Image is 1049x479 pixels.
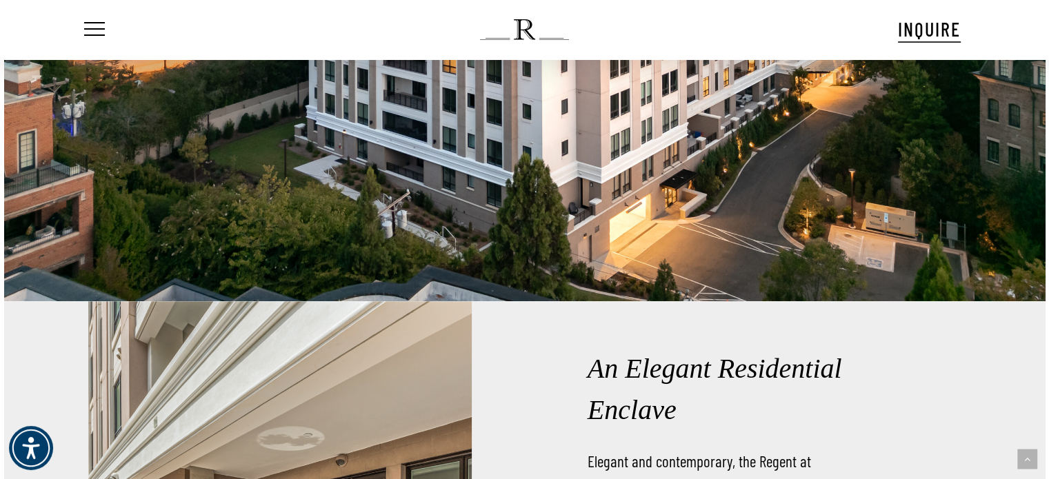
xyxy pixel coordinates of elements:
h2: An Elegant Residential Enclave [588,348,888,431]
span: INQUIRE [898,17,961,41]
div: Accessibility Menu [9,426,53,470]
img: The Regent [480,19,569,40]
a: Navigation Menu [81,23,105,37]
a: INQUIRE [898,16,961,43]
a: Back to top [1017,449,1037,469]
